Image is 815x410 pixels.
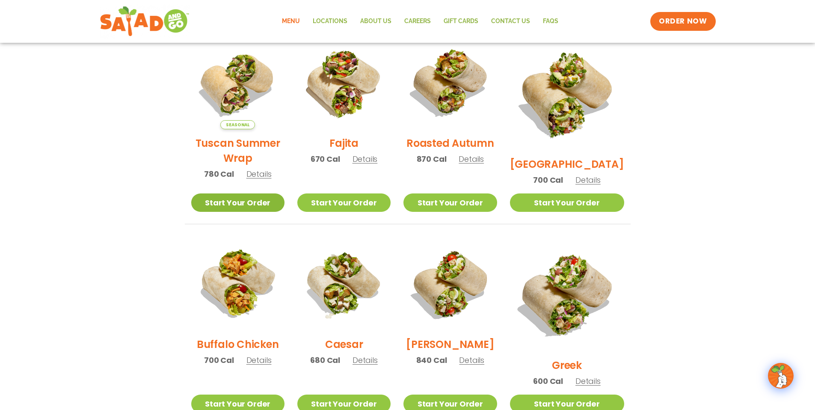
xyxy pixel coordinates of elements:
[403,237,497,330] img: Product photo for Cobb Wrap
[398,12,437,31] a: Careers
[191,136,285,166] h2: Tuscan Summer Wrap
[191,193,285,212] a: Start Your Order
[310,354,340,366] span: 680 Cal
[276,12,306,31] a: Menu
[297,237,391,330] img: Product photo for Caesar Wrap
[533,375,563,387] span: 600 Cal
[354,12,398,31] a: About Us
[246,169,272,179] span: Details
[246,355,272,365] span: Details
[191,237,285,330] img: Product photo for Buffalo Chicken Wrap
[329,136,359,151] h2: Fajita
[650,12,715,31] a: ORDER NOW
[353,154,378,164] span: Details
[575,376,601,386] span: Details
[417,153,447,165] span: 870 Cal
[769,364,793,388] img: wpChatIcon
[100,4,190,39] img: new-SAG-logo-768×292
[459,154,484,164] span: Details
[220,120,255,129] span: Seasonal
[536,12,565,31] a: FAQs
[204,168,234,180] span: 780 Cal
[406,337,494,352] h2: [PERSON_NAME]
[575,175,601,185] span: Details
[197,337,279,352] h2: Buffalo Chicken
[311,153,340,165] span: 670 Cal
[403,193,497,212] a: Start Your Order
[416,354,447,366] span: 840 Cal
[204,354,234,366] span: 700 Cal
[353,355,378,365] span: Details
[510,193,624,212] a: Start Your Order
[403,36,497,129] img: Product photo for Roasted Autumn Wrap
[297,193,391,212] a: Start Your Order
[191,36,285,129] img: Product photo for Tuscan Summer Wrap
[552,358,582,373] h2: Greek
[510,36,624,150] img: Product photo for BBQ Ranch Wrap
[459,355,484,365] span: Details
[485,12,536,31] a: Contact Us
[437,12,485,31] a: GIFT CARDS
[533,174,563,186] span: 700 Cal
[306,12,354,31] a: Locations
[276,12,565,31] nav: Menu
[325,337,363,352] h2: Caesar
[510,237,624,351] img: Product photo for Greek Wrap
[406,136,494,151] h2: Roasted Autumn
[510,157,624,172] h2: [GEOGRAPHIC_DATA]
[659,16,707,27] span: ORDER NOW
[297,36,391,129] img: Product photo for Fajita Wrap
